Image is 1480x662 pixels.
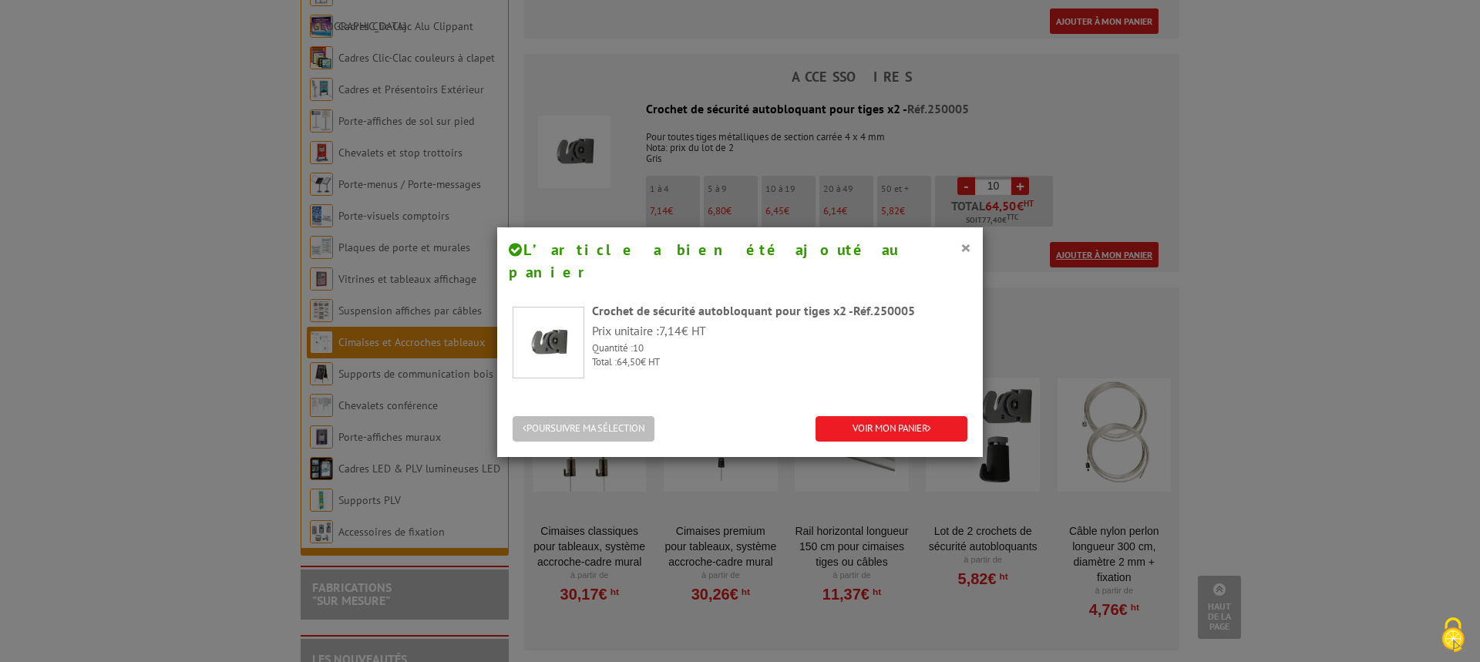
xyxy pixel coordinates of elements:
[659,323,681,338] span: 7,14
[853,303,915,318] span: Réf.250005
[592,322,967,340] p: Prix unitaire : € HT
[816,416,967,442] a: VOIR MON PANIER
[513,416,654,442] button: POURSUIVRE MA SÉLECTION
[592,302,967,320] div: Crochet de sécurité autobloquant pour tiges x2 -
[509,239,971,283] h4: L’article a bien été ajouté au panier
[633,341,644,355] span: 10
[960,237,971,257] button: ×
[592,355,967,370] p: Total : € HT
[1434,616,1472,654] img: Cookies (fenêtre modale)
[592,341,967,356] p: Quantité :
[1426,610,1480,662] button: Cookies (fenêtre modale)
[617,355,641,368] span: 64,50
